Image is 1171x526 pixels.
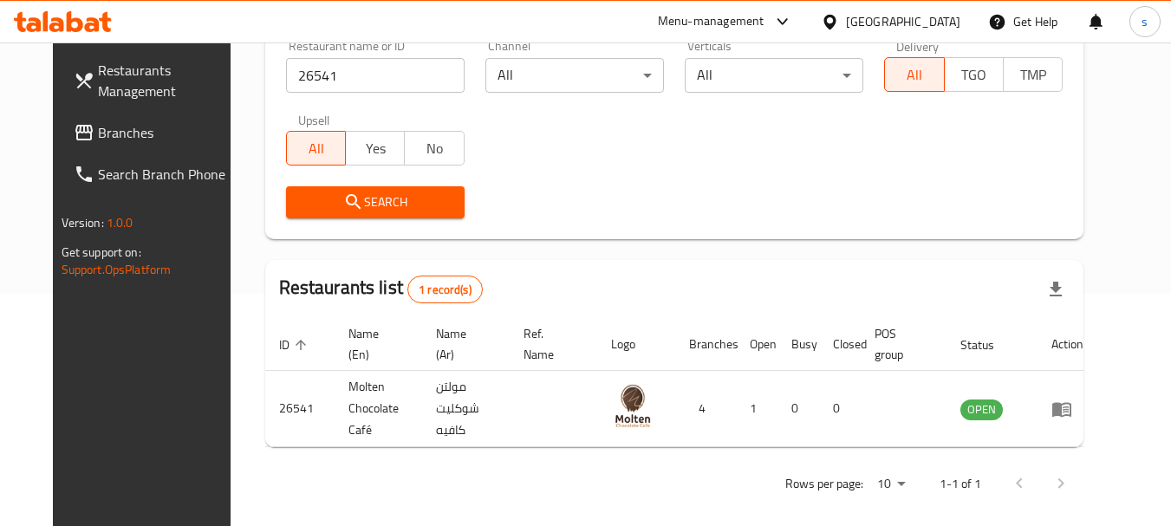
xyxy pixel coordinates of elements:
div: Rows per page: [870,471,912,497]
a: Support.OpsPlatform [62,258,172,281]
div: [GEOGRAPHIC_DATA] [846,12,960,31]
a: Restaurants Management [60,49,249,112]
th: Logo [597,318,675,371]
button: No [404,131,464,166]
th: Busy [777,318,819,371]
span: Version: [62,211,104,234]
span: Search [300,192,451,213]
div: All [485,58,664,93]
label: Upsell [298,114,330,126]
span: Branches [98,122,235,143]
img: Molten Chocolate Café [611,384,654,427]
a: Branches [60,112,249,153]
td: مولتن شوكليت كافيه [422,371,510,447]
td: 26541 [265,371,335,447]
p: Rows per page: [785,473,863,495]
button: All [884,57,944,92]
span: TGO [952,62,997,88]
h2: Restaurants list [279,275,483,303]
div: Menu-management [658,11,764,32]
th: Branches [675,318,736,371]
span: 1 record(s) [408,282,482,298]
span: No [412,136,457,161]
span: POS group [875,323,926,365]
span: 1.0.0 [107,211,133,234]
button: Yes [345,131,405,166]
div: Export file [1035,269,1077,310]
span: TMP [1011,62,1056,88]
span: s [1142,12,1148,31]
span: OPEN [960,399,1003,419]
a: Search Branch Phone [60,153,249,195]
th: Closed [819,318,861,371]
th: Action [1038,318,1097,371]
th: Open [736,318,777,371]
td: 4 [675,371,736,447]
span: Name (Ar) [436,323,489,365]
input: Search for restaurant name or ID.. [286,58,465,93]
button: TMP [1003,57,1063,92]
span: Search Branch Phone [98,164,235,185]
td: 0 [777,371,819,447]
span: All [892,62,937,88]
p: 1-1 of 1 [940,473,981,495]
span: Restaurants Management [98,60,235,101]
span: Name (En) [348,323,401,365]
span: All [294,136,339,161]
span: Yes [353,136,398,161]
button: Search [286,186,465,218]
span: Ref. Name [524,323,576,365]
button: All [286,131,346,166]
td: 0 [819,371,861,447]
label: Delivery [896,40,940,52]
table: enhanced table [265,318,1097,447]
button: TGO [944,57,1004,92]
div: All [685,58,863,93]
span: ID [279,334,312,355]
span: Status [960,334,1017,355]
td: 1 [736,371,777,447]
span: Get support on: [62,241,141,263]
div: Menu [1051,399,1083,419]
td: Molten Chocolate Café [335,371,422,447]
